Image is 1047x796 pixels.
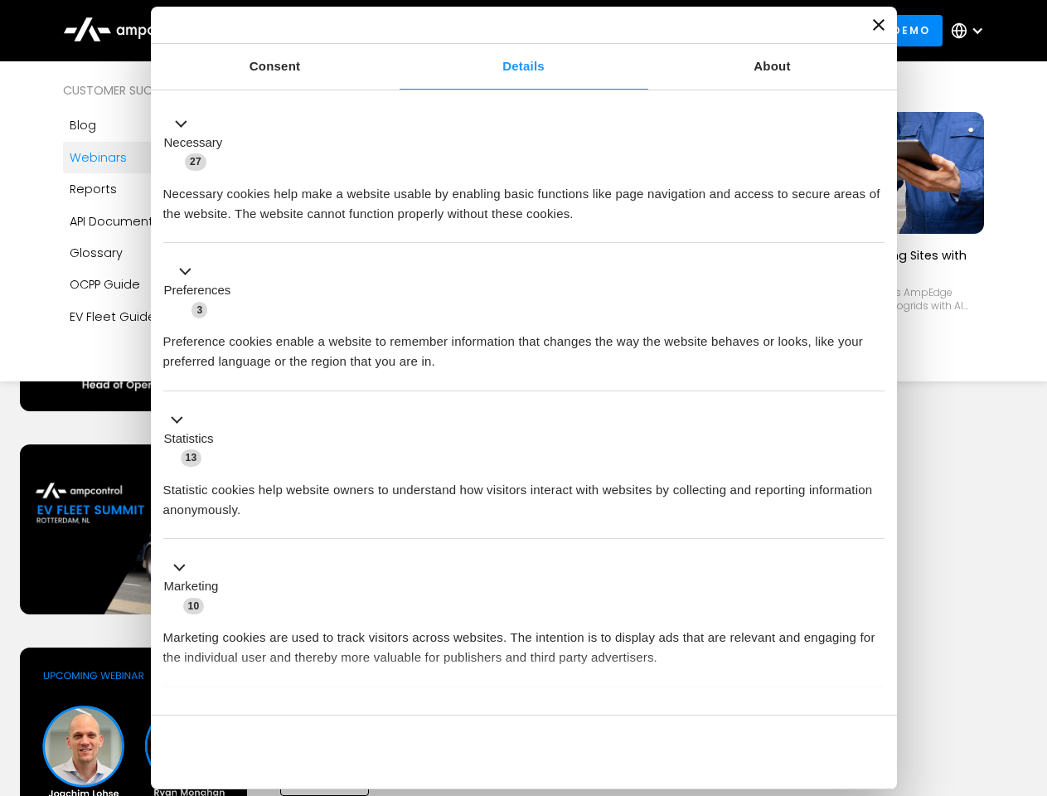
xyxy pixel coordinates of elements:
div: Preference cookies enable a website to remember information that changes the way the website beha... [163,319,885,371]
div: OCPP Guide [70,275,140,294]
div: Blog [70,116,96,134]
a: Blog [63,109,269,141]
div: Customer success [63,81,269,99]
label: Necessary [164,133,223,153]
a: Glossary [63,237,269,269]
a: EV Fleet Guide [63,301,269,332]
button: Preferences (3) [163,262,241,320]
a: Details [400,44,648,90]
span: 27 [185,153,206,170]
span: 2 [274,708,289,725]
div: Glossary [70,244,123,262]
label: Preferences [164,281,231,300]
a: Consent [151,44,400,90]
div: API Documentation [70,212,185,231]
button: Statistics (13) [163,410,224,468]
div: Webinars [70,148,127,167]
span: 3 [191,302,207,318]
span: 10 [183,598,205,614]
span: 13 [181,449,202,466]
a: API Documentation [63,206,269,237]
a: Webinars [63,142,269,173]
a: Reports [63,173,269,205]
a: About [648,44,897,90]
button: Marketing (10) [163,558,229,616]
button: Unclassified (2) [163,706,299,726]
button: Okay [646,728,884,776]
label: Statistics [164,430,214,449]
button: Close banner [873,19,885,31]
div: Marketing cookies are used to track visitors across websites. The intention is to display ads tha... [163,615,885,667]
a: OCPP Guide [63,269,269,300]
div: Reports [70,180,117,198]
div: Necessary cookies help make a website usable by enabling basic functions like page navigation and... [163,172,885,224]
label: Marketing [164,577,219,596]
button: Necessary (27) [163,114,233,172]
div: Statistic cookies help website owners to understand how visitors interact with websites by collec... [163,468,885,520]
div: EV Fleet Guide [70,308,156,326]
